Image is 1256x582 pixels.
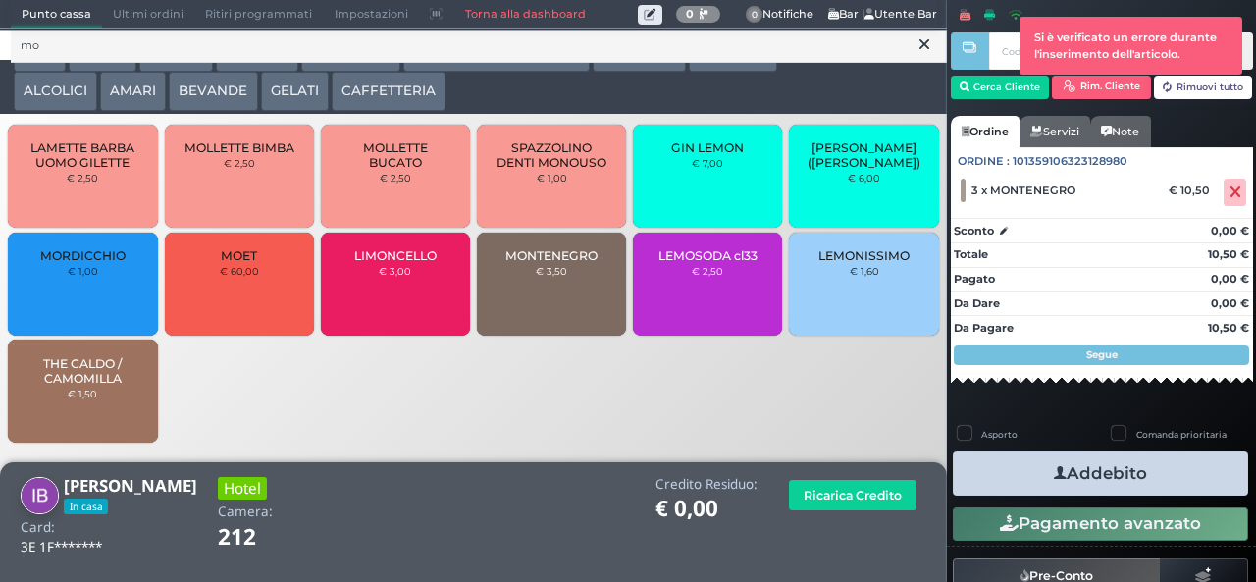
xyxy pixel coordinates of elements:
[68,388,97,399] small: € 1,50
[338,140,454,170] span: MOLLETTE BUCATO
[169,72,257,111] button: BEVANDE
[25,140,141,170] span: LAMETTE BARBA UOMO GILETTE
[655,497,758,521] h1: € 0,00
[658,248,758,263] span: LEMOSODA cl33
[954,272,995,286] strong: Pagato
[671,140,744,155] span: GIN LEMON
[1154,76,1253,99] button: Rimuovi tutto
[494,140,610,170] span: SPAZZOLINO DENTI MONOUSO
[40,248,126,263] span: MORDICCHIO
[379,265,411,277] small: € 3,00
[1211,224,1249,238] strong: 0,00 €
[1013,153,1127,170] span: 101359106323128980
[818,248,910,263] span: LEMONISSIMO
[64,499,108,514] span: In casa
[14,72,97,111] button: ALCOLICI
[953,451,1248,496] button: Addebito
[218,525,311,550] h1: 212
[686,7,694,21] b: 0
[655,477,758,492] h4: Credito Residuo:
[536,265,567,277] small: € 3,50
[692,265,723,277] small: € 2,50
[1020,116,1090,147] a: Servizi
[11,1,102,28] span: Punto cassa
[951,76,1050,99] button: Cerca Cliente
[354,248,437,263] span: LIMONCELLO
[806,140,922,170] span: [PERSON_NAME] ([PERSON_NAME])
[332,72,445,111] button: CAFFETTERIA
[958,153,1010,170] span: Ordine :
[324,1,419,28] span: Impostazioni
[102,1,194,28] span: Ultimi ordini
[971,184,1075,197] span: 3 x MONTENEGRO
[21,477,59,515] img: Ivan Bellini
[850,265,879,277] small: € 1,60
[221,248,257,263] span: MOET
[746,6,763,24] span: 0
[218,477,267,500] h3: Hotel
[453,1,596,28] a: Torna alla dashboard
[21,520,55,535] h4: Card:
[848,172,880,184] small: € 6,00
[25,356,141,386] span: THE CALDO / CAMOMILLA
[953,507,1248,541] button: Pagamento avanzato
[981,428,1018,441] label: Asporto
[1020,18,1242,75] div: Si è verificato un errore durante l'inserimento dell'articolo.
[68,265,98,277] small: € 1,00
[954,321,1014,335] strong: Da Pagare
[951,116,1020,147] a: Ordine
[1086,348,1118,361] strong: Segue
[1211,296,1249,310] strong: 0,00 €
[1208,321,1249,335] strong: 10,50 €
[954,296,1000,310] strong: Da Dare
[789,480,916,510] button: Ricarica Credito
[218,504,273,519] h4: Camera:
[220,265,259,277] small: € 60,00
[1136,428,1227,441] label: Comanda prioritaria
[64,474,197,497] b: [PERSON_NAME]
[1090,116,1150,147] a: Note
[100,72,166,111] button: AMARI
[692,157,723,169] small: € 7,00
[1052,76,1151,99] button: Rim. Cliente
[505,248,598,263] span: MONTENEGRO
[1208,247,1249,261] strong: 10,50 €
[954,247,988,261] strong: Totale
[989,32,1177,70] input: Codice Cliente
[537,172,567,184] small: € 1,00
[184,140,294,155] span: MOLLETTE BIMBA
[261,72,329,111] button: GELATI
[11,29,947,64] input: Ricerca articolo
[194,1,323,28] span: Ritiri programmati
[954,223,994,239] strong: Sconto
[67,172,98,184] small: € 2,50
[1211,272,1249,286] strong: 0,00 €
[224,157,255,169] small: € 2,50
[1166,184,1220,197] div: € 10,50
[380,172,411,184] small: € 2,50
